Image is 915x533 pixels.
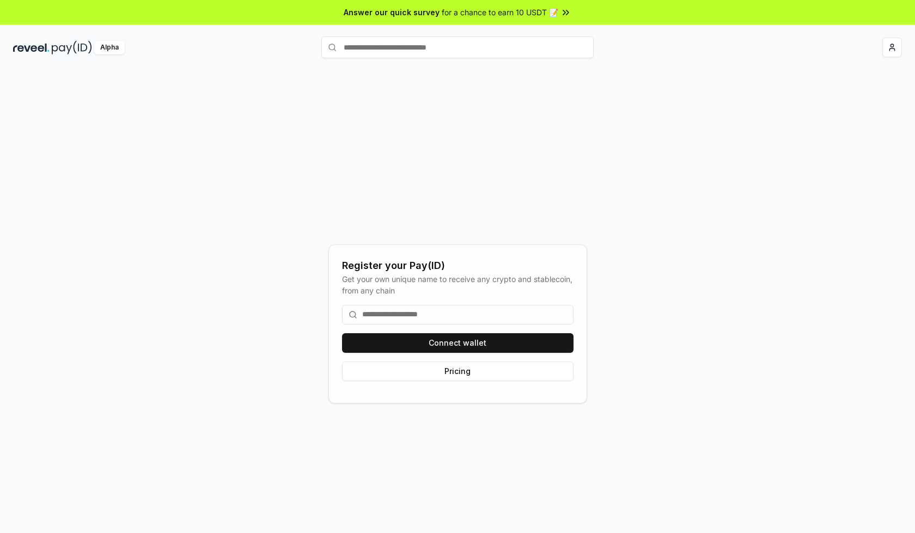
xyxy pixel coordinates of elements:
[94,41,125,54] div: Alpha
[13,41,50,54] img: reveel_dark
[342,333,574,353] button: Connect wallet
[342,362,574,381] button: Pricing
[344,7,440,18] span: Answer our quick survey
[442,7,558,18] span: for a chance to earn 10 USDT 📝
[342,258,574,273] div: Register your Pay(ID)
[52,41,92,54] img: pay_id
[342,273,574,296] div: Get your own unique name to receive any crypto and stablecoin, from any chain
